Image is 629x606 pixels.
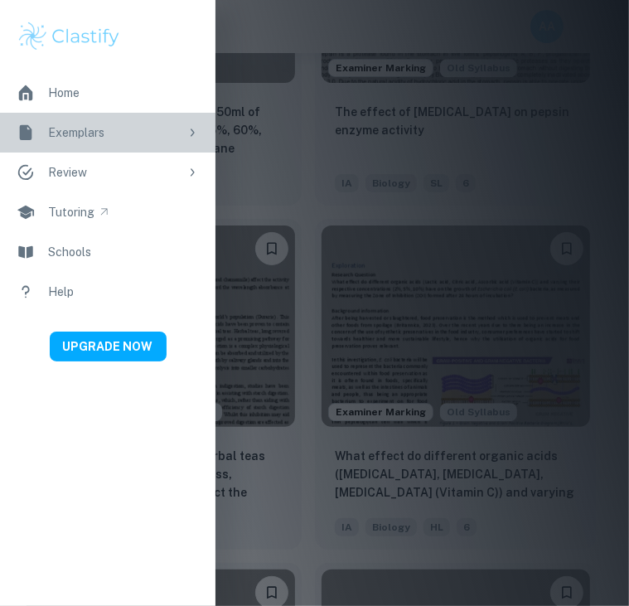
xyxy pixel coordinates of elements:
div: Help [48,283,74,301]
div: Tutoring [48,203,94,221]
div: Home [48,84,80,102]
div: Review [48,163,179,182]
div: Schools [48,243,91,261]
button: UPGRADE NOW [50,332,167,361]
img: Clastify logo [17,20,122,53]
div: Exemplars [48,124,179,142]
